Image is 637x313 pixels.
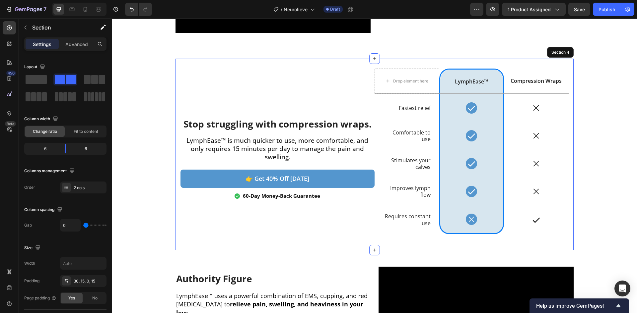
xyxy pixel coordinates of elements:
[438,31,459,37] div: Section 4
[614,281,630,296] div: Open Intercom Messenger
[33,41,51,48] p: Settings
[284,6,308,13] span: Neurolieve
[574,7,585,12] span: Save
[343,59,376,67] span: LymphEase™
[271,111,319,125] p: Comfortable to use
[32,24,87,31] p: Section
[536,303,614,309] span: Help us improve GemPages!
[24,115,59,124] div: Column width
[6,71,16,76] div: 450
[24,260,35,266] div: Width
[134,156,197,164] p: 👉 get 40% off [DATE]
[24,184,35,190] div: Order
[502,3,566,16] button: 1 product assigned
[24,167,76,176] div: Columns management
[131,173,208,182] p: 60-Day Money-Back Guarantee
[60,219,80,231] input: Auto
[3,3,49,16] button: 7
[24,63,46,72] div: Layout
[71,144,105,153] div: 6
[64,273,258,298] p: LymphEase™ uses a powerful combination of EMS, cupping, and red [MEDICAL_DATA] to
[74,129,98,134] span: Fit to content
[271,138,319,152] p: Stimulates your calves
[74,185,105,191] div: 2 cols
[599,6,615,13] div: Publish
[393,59,456,66] p: Compression Wraps
[68,295,75,301] span: Yes
[281,60,317,65] div: Drop element here
[24,295,56,301] div: Page padding
[271,86,319,93] p: Fastest relief
[64,282,251,298] strong: relieve pain, swelling, and heaviness in your legs.
[74,278,105,284] div: 30, 15, 0, 15
[24,243,42,252] div: Size
[5,121,16,127] div: Beta
[26,144,59,153] div: 6
[33,129,57,134] span: Change ratio
[43,5,46,13] p: 7
[112,19,637,313] iframe: Design area
[593,3,621,16] button: Publish
[64,253,259,267] h2: Authority Figure
[536,302,622,310] button: Show survey - Help us improve GemPages!
[281,6,282,13] span: /
[24,278,39,284] div: Padding
[65,41,88,48] p: Advanced
[92,295,98,301] span: No
[24,205,64,214] div: Column spacing
[271,166,319,180] p: Improves lymph flow
[125,3,152,16] div: Undo/Redo
[330,6,340,12] span: Draft
[508,6,551,13] span: 1 product assigned
[568,3,590,16] button: Save
[271,194,319,208] p: Requires constant use
[60,257,106,269] input: Auto
[24,222,32,228] div: Gap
